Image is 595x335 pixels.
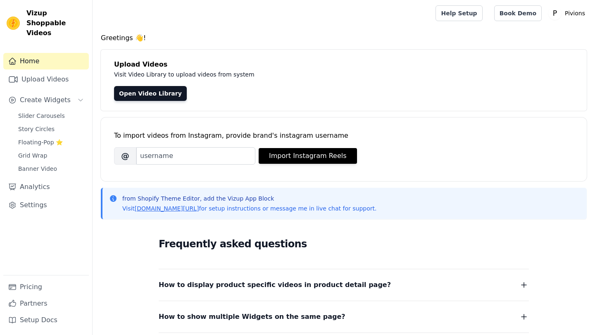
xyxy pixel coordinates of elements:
h4: Upload Videos [114,60,574,69]
button: P Pivions [548,6,588,21]
a: Setup Docs [3,312,89,328]
text: P [553,9,557,17]
span: Slider Carousels [18,112,65,120]
span: Story Circles [18,125,55,133]
span: Floating-Pop ⭐ [18,138,63,146]
a: Help Setup [436,5,482,21]
span: Banner Video [18,165,57,173]
p: Visit for setup instructions or message me in live chat for support. [122,204,376,213]
a: Open Video Library [114,86,187,101]
span: Create Widgets [20,95,71,105]
div: To import videos from Instagram, provide brand's instagram username [114,131,574,141]
a: Slider Carousels [13,110,89,122]
a: Book Demo [494,5,542,21]
a: Partners [3,295,89,312]
input: username [136,147,255,165]
span: How to show multiple Widgets on the same page? [159,311,345,323]
span: Grid Wrap [18,151,47,160]
a: Upload Videos [3,71,89,88]
a: Home [3,53,89,69]
p: from Shopify Theme Editor, add the Vizup App Block [122,194,376,203]
button: How to display product specific videos in product detail page? [159,279,529,291]
a: Floating-Pop ⭐ [13,136,89,148]
button: How to show multiple Widgets on the same page? [159,311,529,323]
h4: Greetings 👋! [101,33,587,43]
span: @ [114,147,136,165]
a: Analytics [3,179,89,195]
a: Settings [3,197,89,213]
span: Vizup Shoppable Videos [26,8,86,38]
a: Story Circles [13,123,89,135]
a: Pricing [3,279,89,295]
a: [DOMAIN_NAME][URL] [135,205,199,212]
p: Visit Video Library to upload videos from system [114,69,484,79]
p: Pivions [562,6,588,21]
button: Import Instagram Reels [259,148,357,164]
button: Create Widgets [3,92,89,108]
span: How to display product specific videos in product detail page? [159,279,391,291]
h2: Frequently asked questions [159,236,529,252]
img: Vizup [7,17,20,30]
a: Banner Video [13,163,89,175]
a: Grid Wrap [13,150,89,161]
